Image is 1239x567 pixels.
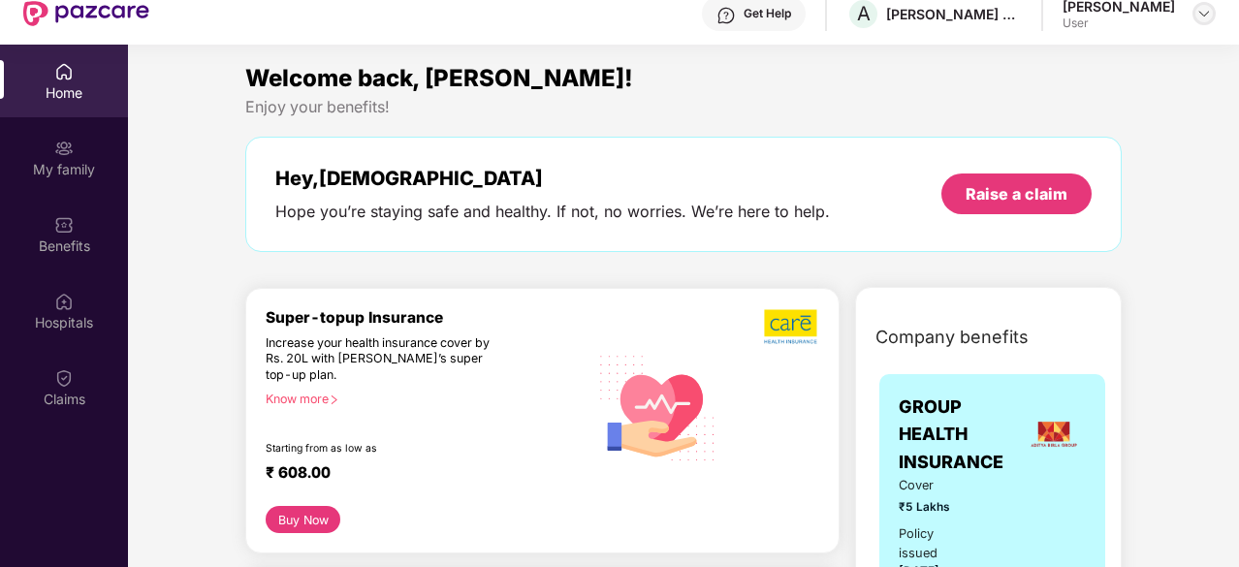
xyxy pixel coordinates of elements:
span: right [329,394,339,405]
img: svg+xml;base64,PHN2ZyB3aWR0aD0iMjAiIGhlaWdodD0iMjAiIHZpZXdCb3g9IjAgMCAyMCAyMCIgZmlsbD0ibm9uZSIgeG... [54,139,74,158]
span: Company benefits [875,324,1029,351]
div: Super-topup Insurance [266,308,588,327]
span: Cover [899,476,969,495]
span: A [857,2,871,25]
img: svg+xml;base64,PHN2ZyBpZD0iSG9zcGl0YWxzIiB4bWxucz0iaHR0cDovL3d3dy53My5vcmcvMjAwMC9zdmciIHdpZHRoPS... [54,292,74,311]
img: insurerLogo [1028,408,1080,460]
button: Buy Now [266,506,340,533]
div: Starting from as low as [266,442,506,456]
span: ₹5 Lakhs [899,498,969,517]
div: Hope you’re staying safe and healthy. If not, no worries. We’re here to help. [275,202,830,222]
img: svg+xml;base64,PHN2ZyBpZD0iSG9tZSIgeG1sbnM9Imh0dHA6Ly93d3cudzMub3JnLzIwMDAvc3ZnIiB3aWR0aD0iMjAiIG... [54,62,74,81]
div: Get Help [744,6,791,21]
img: svg+xml;base64,PHN2ZyB4bWxucz0iaHR0cDovL3d3dy53My5vcmcvMjAwMC9zdmciIHhtbG5zOnhsaW5rPSJodHRwOi8vd3... [588,336,727,477]
img: New Pazcare Logo [23,1,149,26]
div: ₹ 608.00 [266,463,569,487]
img: svg+xml;base64,PHN2ZyBpZD0iRHJvcGRvd24tMzJ4MzIiIHhtbG5zPSJodHRwOi8vd3d3LnczLm9yZy8yMDAwL3N2ZyIgd2... [1196,6,1212,21]
div: [PERSON_NAME] STERILE SOLUTIONS PRIVATE LIMITED [886,5,1022,23]
div: Policy issued [899,524,969,563]
div: Increase your health insurance cover by Rs. 20L with [PERSON_NAME]’s super top-up plan. [266,335,505,384]
img: svg+xml;base64,PHN2ZyBpZD0iSGVscC0zMngzMiIgeG1sbnM9Imh0dHA6Ly93d3cudzMub3JnLzIwMDAvc3ZnIiB3aWR0aD... [716,6,736,25]
div: Hey, [DEMOGRAPHIC_DATA] [275,167,830,190]
img: svg+xml;base64,PHN2ZyBpZD0iQmVuZWZpdHMiIHhtbG5zPSJodHRwOi8vd3d3LnczLm9yZy8yMDAwL3N2ZyIgd2lkdGg9Ij... [54,215,74,235]
div: Raise a claim [966,183,1067,205]
span: Welcome back, [PERSON_NAME]! [245,64,633,92]
div: Know more [266,392,577,405]
div: User [1063,16,1175,31]
img: svg+xml;base64,PHN2ZyBpZD0iQ2xhaW0iIHhtbG5zPSJodHRwOi8vd3d3LnczLm9yZy8yMDAwL3N2ZyIgd2lkdGg9IjIwIi... [54,368,74,388]
img: b5dec4f62d2307b9de63beb79f102df3.png [764,308,819,345]
div: Enjoy your benefits! [245,97,1122,117]
span: GROUP HEALTH INSURANCE [899,394,1022,476]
